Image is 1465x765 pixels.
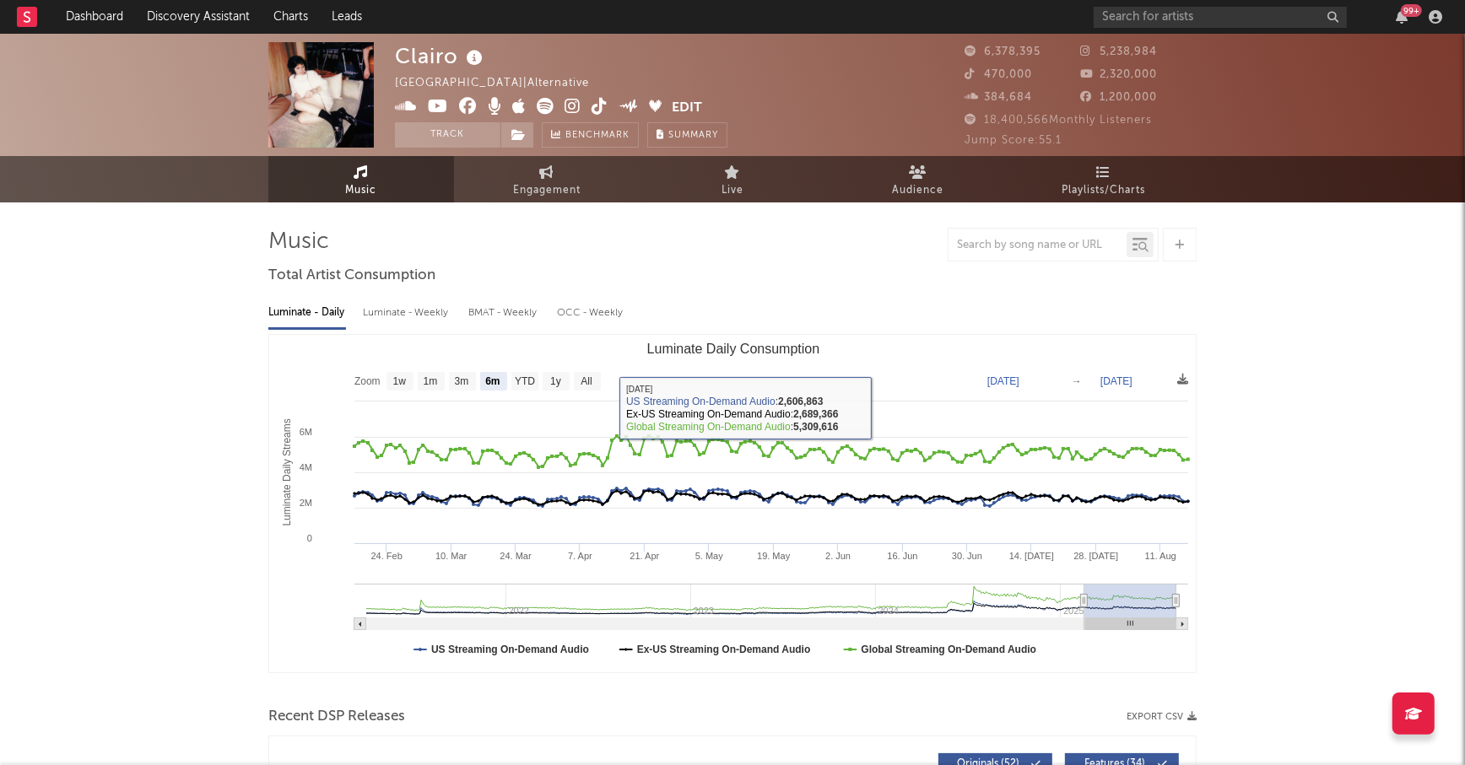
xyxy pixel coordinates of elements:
text: [DATE] [987,375,1019,387]
text: 7. Apr [568,551,592,561]
button: 99+ [1396,10,1408,24]
span: 384,684 [965,92,1032,103]
text: 21. Apr [630,551,659,561]
text: 1m [424,376,438,388]
button: Edit [673,98,703,119]
text: US Streaming On-Demand Audio [431,644,589,655]
text: [DATE] [1100,375,1133,387]
text: 2M [300,498,312,508]
text: 1y [550,376,561,388]
span: Benchmark [565,126,630,146]
div: Luminate - Daily [268,299,346,327]
button: Export CSV [1127,712,1197,722]
a: Benchmark [542,122,639,148]
div: 99 + [1401,4,1422,17]
text: Zoom [354,376,381,388]
text: Luminate Daily Consumption [647,342,820,356]
text: Global Streaming On-Demand Audio [862,644,1037,655]
span: Music [346,180,377,201]
text: 3m [455,376,469,388]
span: Recent DSP Releases [268,707,405,727]
text: 16. Jun [888,551,918,561]
text: 19. May [757,551,791,561]
text: 0 [307,533,312,543]
text: 10. Mar [435,551,468,561]
a: Playlists/Charts [1011,156,1197,202]
span: Audience [893,180,944,201]
text: 1w [393,376,407,388]
button: Summary [647,122,727,148]
svg: Luminate Daily Consumption [269,335,1197,672]
text: YTD [515,376,535,388]
text: 11. Aug [1145,551,1176,561]
div: OCC - Weekly [557,299,624,327]
text: All [581,376,592,388]
span: 5,238,984 [1081,46,1158,57]
text: 2. Jun [825,551,851,561]
span: Playlists/Charts [1062,180,1146,201]
div: BMAT - Weekly [468,299,540,327]
input: Search by song name or URL [949,239,1127,252]
div: Luminate - Weekly [363,299,451,327]
button: Track [395,122,500,148]
text: Ex-US Streaming On-Demand Audio [637,644,811,655]
span: 1,200,000 [1081,92,1158,103]
text: → [1072,375,1082,387]
a: Live [640,156,825,202]
span: Live [722,180,743,201]
text: 6M [300,427,312,437]
span: 2,320,000 [1081,69,1158,80]
text: 5. May [695,551,724,561]
span: Total Artist Consumption [268,266,435,286]
text: 14. [DATE] [1009,551,1054,561]
div: Clairo [395,42,487,70]
span: 6,378,395 [965,46,1041,57]
text: 30. Jun [952,551,982,561]
text: 24. Mar [500,551,532,561]
text: Luminate Daily Streams [281,418,293,525]
text: 4M [300,462,312,472]
a: Audience [825,156,1011,202]
text: 28. [DATE] [1073,551,1118,561]
div: [GEOGRAPHIC_DATA] | Alternative [395,73,608,94]
a: Music [268,156,454,202]
text: 6m [485,376,500,388]
text: 24. Feb [371,551,403,561]
span: 18,400,566 Monthly Listeners [965,115,1152,126]
span: Summary [668,131,718,140]
a: Engagement [454,156,640,202]
span: Engagement [513,180,581,201]
input: Search for artists [1094,7,1347,28]
span: 470,000 [965,69,1032,80]
span: Jump Score: 55.1 [965,135,1062,146]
